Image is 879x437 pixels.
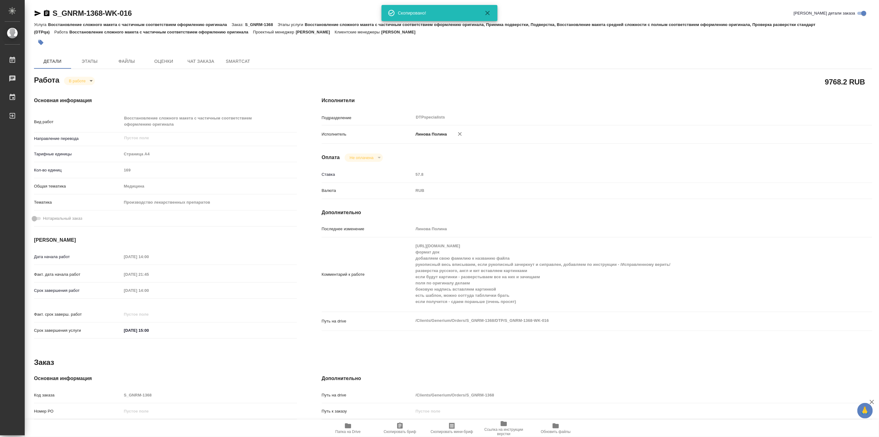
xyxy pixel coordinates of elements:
p: Общая тематика [34,183,122,189]
p: Ставка [322,171,414,178]
span: 🙏 [860,404,870,417]
span: [PERSON_NAME] детали заказа [794,10,855,16]
h2: Работа [34,74,59,85]
p: Дата начала работ [34,254,122,260]
h4: Оплата [322,154,340,161]
button: Не оплачена [348,155,375,160]
p: Номер РО [34,408,122,414]
p: Комментарий к работе [322,271,414,278]
span: Обновить файлы [541,430,571,434]
h4: Основная информация [34,97,297,104]
h4: [PERSON_NAME] [34,236,297,244]
p: Код заказа [34,392,122,398]
button: Ссылка на инструкции верстки [478,420,530,437]
p: [PERSON_NAME] [296,30,335,34]
p: Кол-во единиц [34,167,122,173]
span: Детали [38,58,67,65]
p: Восстановление сложного макета с частичным соответствием оформлению оригинала, Приемка подверстки... [34,22,816,34]
span: Оценки [149,58,179,65]
span: Ссылка на инструкции верстки [482,427,526,436]
p: Услуга [34,22,48,27]
p: Направление перевода [34,136,122,142]
p: Вид работ [34,119,122,125]
p: Последнее изменение [322,226,414,232]
input: Пустое поле [414,224,826,233]
button: В работе [67,78,87,84]
button: Папка на Drive [322,420,374,437]
p: Путь на drive [322,392,414,398]
h2: Заказ [34,357,54,367]
p: Клиентские менеджеры [335,30,381,34]
div: В работе [345,154,383,162]
span: SmartCat [223,58,253,65]
input: Пустое поле [414,407,826,416]
h4: Исполнители [322,97,872,104]
input: ✎ Введи что-нибудь [122,326,176,335]
button: Закрыть [480,9,495,17]
span: Папка на Drive [335,430,361,434]
span: Чат заказа [186,58,216,65]
div: Страница А4 [122,149,297,159]
p: Подразделение [322,115,414,121]
input: Пустое поле [122,252,176,261]
textarea: /Clients/Generium/Orders/S_GNRM-1368/DTP/S_GNRM-1368-WK-016 [414,315,826,326]
div: Скопировано! [398,10,475,16]
span: Скопировать бриф [384,430,416,434]
p: Восстановление сложного макета с частичным соответствием оформлению оригинала [69,30,253,34]
p: Линова Полина [414,131,447,137]
input: Пустое поле [122,270,176,279]
div: Производство лекарственных препаратов [122,197,297,208]
input: Пустое поле [122,166,297,175]
span: Этапы [75,58,104,65]
p: Тематика [34,199,122,206]
div: В работе [64,77,95,85]
p: Проектный менеджер [253,30,296,34]
p: Факт. дата начала работ [34,271,122,278]
p: Срок завершения работ [34,288,122,294]
input: Пустое поле [122,310,176,319]
p: [PERSON_NAME] [381,30,420,34]
p: Заказ: [232,22,245,27]
h4: Дополнительно [322,375,872,382]
button: Скопировать ссылку для ЯМессенджера [34,10,41,17]
span: Скопировать мини-бриф [431,430,473,434]
div: RUB [414,185,826,196]
button: Обновить файлы [530,420,582,437]
button: Скопировать бриф [374,420,426,437]
button: Добавить тэг [34,36,48,49]
p: Путь к заказу [322,408,414,414]
h4: Дополнительно [322,209,872,216]
a: S_GNRM-1368-WK-016 [53,9,132,17]
p: S_GNRM-1368 [245,22,278,27]
p: Путь на drive [322,318,414,324]
input: Пустое поле [122,286,176,295]
input: Пустое поле [124,134,282,142]
input: Пустое поле [414,391,826,400]
button: Удалить исполнителя [453,127,467,141]
input: Пустое поле [414,170,826,179]
p: Тарифные единицы [34,151,122,157]
p: Восстановление сложного макета с частичным соответствием оформлению оригинала [48,22,231,27]
h2: 9768.2 RUB [825,76,865,87]
span: Файлы [112,58,142,65]
textarea: [URL][DOMAIN_NAME] формат док добавляем свою фамилию к названию файла рукописный весь вписываем, ... [414,241,826,307]
p: Исполнитель [322,131,414,137]
p: Факт. срок заверш. работ [34,311,122,318]
div: Медицина [122,181,297,192]
h4: Основная информация [34,375,297,382]
input: Пустое поле [122,407,297,416]
p: Этапы услуги [278,22,305,27]
input: Пустое поле [122,391,297,400]
button: Скопировать ссылку [43,10,50,17]
p: Работа [54,30,70,34]
p: Срок завершения услуги [34,327,122,334]
button: Скопировать мини-бриф [426,420,478,437]
p: Валюта [322,188,414,194]
button: 🙏 [857,403,873,418]
span: Нотариальный заказ [43,215,82,222]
